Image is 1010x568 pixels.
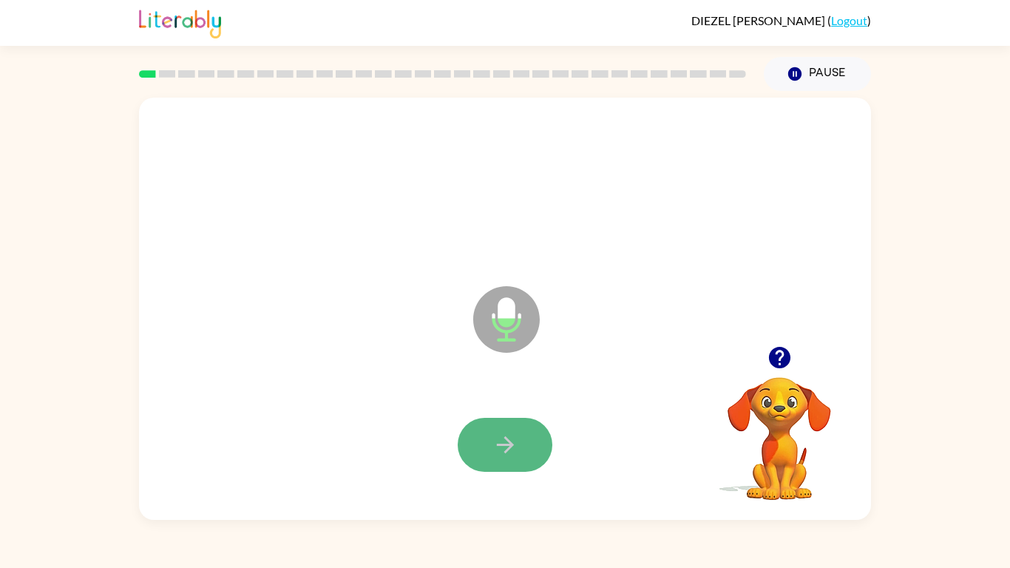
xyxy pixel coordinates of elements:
[831,13,867,27] a: Logout
[764,57,871,91] button: Pause
[691,13,871,27] div: ( )
[705,354,853,502] video: Your browser must support playing .mp4 files to use Literably. Please try using another browser.
[139,6,221,38] img: Literably
[691,13,827,27] span: DIEZEL [PERSON_NAME]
